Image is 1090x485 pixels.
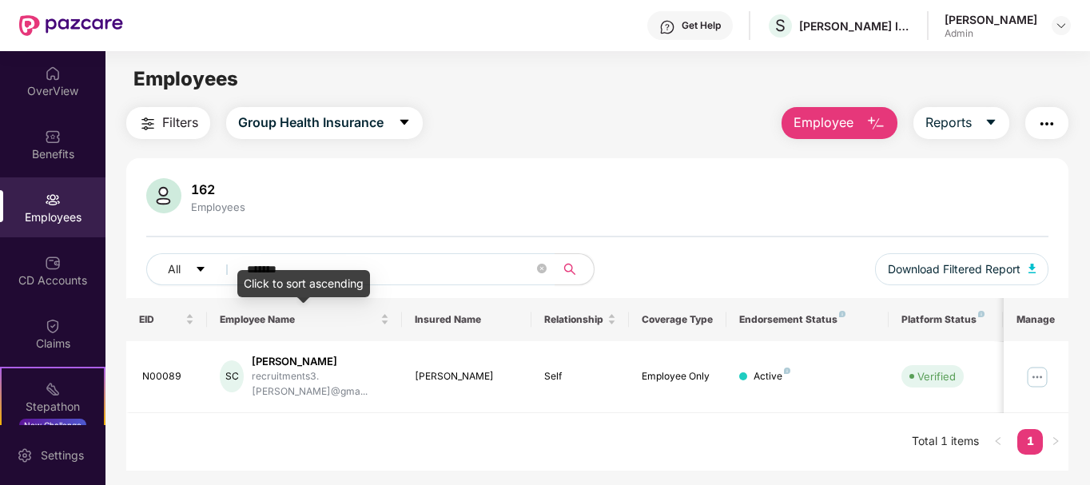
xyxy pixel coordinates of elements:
[17,447,33,463] img: svg+xml;base64,PHN2ZyBpZD0iU2V0dGluZy0yMHgyMCIgeG1sbnM9Imh0dHA6Ly93d3cudzMub3JnLzIwMDAvc3ZnIiB3aW...
[226,107,423,139] button: Group Health Insurancecaret-down
[142,369,195,384] div: N00089
[1043,429,1068,455] li: Next Page
[36,447,89,463] div: Settings
[784,368,790,374] img: svg+xml;base64,PHN2ZyB4bWxucz0iaHR0cDovL3d3dy53My5vcmcvMjAwMC9zdmciIHdpZHRoPSI4IiBoZWlnaHQ9IjgiIH...
[993,436,1003,446] span: left
[1028,264,1036,273] img: svg+xml;base64,PHN2ZyB4bWxucz0iaHR0cDovL3d3dy53My5vcmcvMjAwMC9zdmciIHhtbG5zOnhsaW5rPSJodHRwOi8vd3...
[794,113,853,133] span: Employee
[1037,114,1056,133] img: svg+xml;base64,PHN2ZyB4bWxucz0iaHR0cDovL3d3dy53My5vcmcvMjAwMC9zdmciIHdpZHRoPSIyNCIgaGVpZ2h0PSIyNC...
[537,264,547,273] span: close-circle
[839,311,845,317] img: svg+xml;base64,PHN2ZyB4bWxucz0iaHR0cDovL3d3dy53My5vcmcvMjAwMC9zdmciIHdpZHRoPSI4IiBoZWlnaHQ9IjgiIH...
[45,192,61,208] img: svg+xml;base64,PHN2ZyBpZD0iRW1wbG95ZWVzIiB4bWxucz0iaHR0cDovL3d3dy53My5vcmcvMjAwMC9zdmciIHdpZHRoPS...
[45,381,61,397] img: svg+xml;base64,PHN2ZyB4bWxucz0iaHR0cDovL3d3dy53My5vcmcvMjAwMC9zdmciIHdpZHRoPSIyMSIgaGVpZ2h0PSIyMC...
[978,311,985,317] img: svg+xml;base64,PHN2ZyB4bWxucz0iaHR0cDovL3d3dy53My5vcmcvMjAwMC9zdmciIHdpZHRoPSI4IiBoZWlnaHQ9IjgiIH...
[1055,19,1068,32] img: svg+xml;base64,PHN2ZyBpZD0iRHJvcGRvd24tMzJ4MzIiIHhtbG5zPSJodHRwOi8vd3d3LnczLm9yZy8yMDAwL3N2ZyIgd2...
[252,369,389,400] div: recruitments3.[PERSON_NAME]@gma...
[126,107,210,139] button: Filters
[629,298,726,341] th: Coverage Type
[945,27,1037,40] div: Admin
[252,354,389,369] div: [PERSON_NAME]
[537,262,547,277] span: close-circle
[45,255,61,271] img: svg+xml;base64,PHN2ZyBpZD0iQ0RfQWNjb3VudHMiIGRhdGEtbmFtZT0iQ0QgQWNjb3VudHMiIHhtbG5zPSJodHRwOi8vd3...
[238,113,384,133] span: Group Health Insurance
[739,313,876,326] div: Endorsement Status
[775,16,786,35] span: S
[866,114,885,133] img: svg+xml;base64,PHN2ZyB4bWxucz0iaHR0cDovL3d3dy53My5vcmcvMjAwMC9zdmciIHhtbG5zOnhsaW5rPSJodHRwOi8vd3...
[415,369,519,384] div: [PERSON_NAME]
[45,66,61,81] img: svg+xml;base64,PHN2ZyBpZD0iSG9tZSIgeG1sbnM9Imh0dHA6Ly93d3cudzMub3JnLzIwMDAvc3ZnIiB3aWR0aD0iMjAiIG...
[2,399,104,415] div: Stepathon
[402,298,532,341] th: Insured Name
[901,313,989,326] div: Platform Status
[945,12,1037,27] div: [PERSON_NAME]
[45,129,61,145] img: svg+xml;base64,PHN2ZyBpZD0iQmVuZWZpdHMiIHhtbG5zPSJodHRwOi8vd3d3LnczLm9yZy8yMDAwL3N2ZyIgd2lkdGg9Ij...
[19,15,123,36] img: New Pazcare Logo
[146,178,181,213] img: svg+xml;base64,PHN2ZyB4bWxucz0iaHR0cDovL3d3dy53My5vcmcvMjAwMC9zdmciIHhtbG5zOnhsaW5rPSJodHRwOi8vd3...
[45,318,61,334] img: svg+xml;base64,PHN2ZyBpZD0iQ2xhaW0iIHhtbG5zPSJodHRwOi8vd3d3LnczLm9yZy8yMDAwL3N2ZyIgd2lkdGg9IjIwIi...
[531,298,629,341] th: Relationship
[544,369,616,384] div: Self
[1004,298,1068,341] th: Manage
[188,181,249,197] div: 162
[642,369,714,384] div: Employee Only
[544,313,604,326] span: Relationship
[682,19,721,32] div: Get Help
[146,253,244,285] button: Allcaret-down
[782,107,897,139] button: Employee
[398,116,411,130] span: caret-down
[138,114,157,133] img: svg+xml;base64,PHN2ZyB4bWxucz0iaHR0cDovL3d3dy53My5vcmcvMjAwMC9zdmciIHdpZHRoPSIyNCIgaGVpZ2h0PSIyNC...
[985,116,997,130] span: caret-down
[913,107,1009,139] button: Reportscaret-down
[220,313,377,326] span: Employee Name
[139,313,183,326] span: EID
[888,260,1020,278] span: Download Filtered Report
[162,113,198,133] span: Filters
[1024,364,1050,389] img: manageButton
[799,18,911,34] div: [PERSON_NAME] INOTEC LIMITED
[207,298,402,341] th: Employee Name
[168,260,181,278] span: All
[1051,436,1060,446] span: right
[133,67,238,90] span: Employees
[126,298,208,341] th: EID
[237,270,370,297] div: Click to sort ascending
[875,253,1049,285] button: Download Filtered Report
[19,419,86,431] div: New Challenge
[754,369,790,384] div: Active
[1043,429,1068,455] button: right
[555,263,586,276] span: search
[985,429,1011,455] li: Previous Page
[925,113,972,133] span: Reports
[220,360,244,392] div: SC
[1017,429,1043,455] li: 1
[195,264,206,276] span: caret-down
[659,19,675,35] img: svg+xml;base64,PHN2ZyBpZD0iSGVscC0zMngzMiIgeG1sbnM9Imh0dHA6Ly93d3cudzMub3JnLzIwMDAvc3ZnIiB3aWR0aD...
[912,429,979,455] li: Total 1 items
[188,201,249,213] div: Employees
[555,253,595,285] button: search
[1017,429,1043,453] a: 1
[917,368,956,384] div: Verified
[985,429,1011,455] button: left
